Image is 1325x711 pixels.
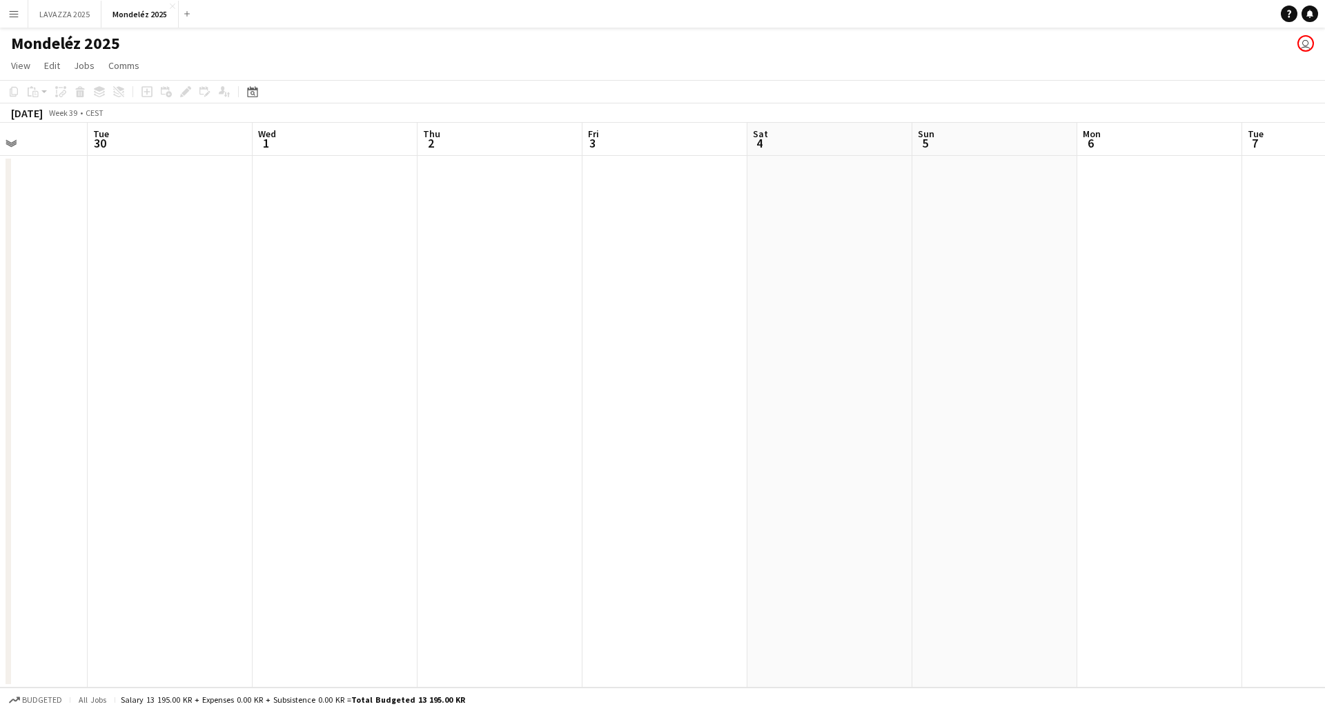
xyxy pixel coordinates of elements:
[421,135,440,151] span: 2
[46,108,80,118] span: Week 39
[918,128,934,140] span: Sun
[91,135,109,151] span: 30
[74,59,95,72] span: Jobs
[1297,35,1314,52] app-user-avatar: Sarah Nielsen
[916,135,934,151] span: 5
[68,57,100,74] a: Jobs
[11,106,43,120] div: [DATE]
[22,695,62,705] span: Budgeted
[108,59,139,72] span: Comms
[423,128,440,140] span: Thu
[351,694,465,705] span: Total Budgeted 13 195.00 KR
[586,135,599,151] span: 3
[1083,128,1101,140] span: Mon
[28,1,101,28] button: LAVAZZA 2025
[1246,135,1264,151] span: 7
[1248,128,1264,140] span: Tue
[588,128,599,140] span: Fri
[7,692,64,708] button: Budgeted
[76,694,109,705] span: All jobs
[753,128,768,140] span: Sat
[39,57,66,74] a: Edit
[258,128,276,140] span: Wed
[103,57,145,74] a: Comms
[6,57,36,74] a: View
[1081,135,1101,151] span: 6
[44,59,60,72] span: Edit
[256,135,276,151] span: 1
[93,128,109,140] span: Tue
[101,1,179,28] button: Mondeléz 2025
[86,108,104,118] div: CEST
[11,33,120,54] h1: Mondeléz 2025
[11,59,30,72] span: View
[121,694,465,705] div: Salary 13 195.00 KR + Expenses 0.00 KR + Subsistence 0.00 KR =
[751,135,768,151] span: 4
